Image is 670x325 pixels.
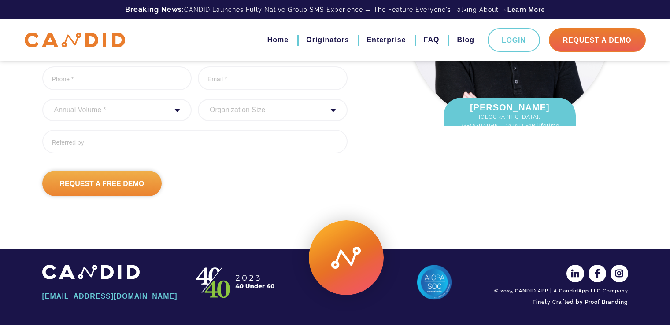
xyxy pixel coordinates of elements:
[424,33,440,47] a: FAQ
[192,265,280,300] img: CANDID APP
[42,66,192,90] input: Phone *
[42,265,140,279] img: CANDID APP
[492,295,628,310] a: Finely Crafted by Proof Branding
[267,33,289,47] a: Home
[549,28,646,52] a: Request A Demo
[507,5,545,14] a: Learn More
[42,171,162,196] input: Request A Free Demo
[488,28,540,52] a: Login
[198,66,348,90] input: Email *
[42,130,348,153] input: Referred by
[42,289,179,304] a: [EMAIL_ADDRESS][DOMAIN_NAME]
[492,288,628,295] div: © 2025 CANDID APP | A CandidApp LLC Company
[25,33,125,48] img: CANDID APP
[306,33,349,47] a: Originators
[417,265,452,300] img: AICPA SOC 2
[457,33,474,47] a: Blog
[444,98,576,143] div: [PERSON_NAME]
[125,5,184,14] b: Breaking News:
[366,33,406,47] a: Enterprise
[452,113,567,139] span: [GEOGRAPHIC_DATA], [GEOGRAPHIC_DATA] | $1B lifetime fundings.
